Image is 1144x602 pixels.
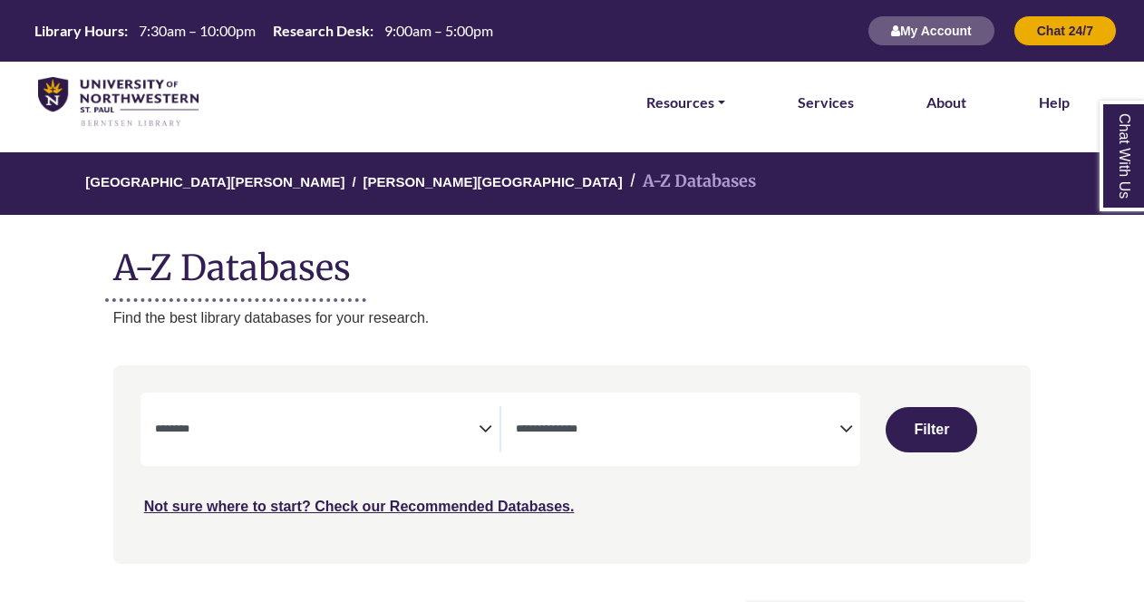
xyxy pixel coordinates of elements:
img: library_home [38,77,199,128]
span: 9:00am – 5:00pm [384,22,493,39]
a: [PERSON_NAME][GEOGRAPHIC_DATA] [364,171,623,189]
a: About [926,91,966,114]
th: Library Hours: [27,21,129,40]
a: Hours Today [27,21,500,42]
button: Submit for Search Results [886,407,977,452]
table: Hours Today [27,21,500,38]
a: Not sure where to start? Check our Recommended Databases. [144,499,575,514]
li: A-Z Databases [623,169,756,195]
textarea: Search [155,423,479,438]
th: Research Desk: [266,21,374,40]
nav: breadcrumb [113,152,1032,215]
a: Services [798,91,854,114]
a: My Account [868,23,995,38]
button: Chat 24/7 [1013,15,1117,46]
button: My Account [868,15,995,46]
textarea: Search [516,423,839,438]
p: Find the best library databases for your research. [113,306,1032,330]
a: Chat 24/7 [1013,23,1117,38]
a: Help [1039,91,1070,114]
span: 7:30am – 10:00pm [139,22,256,39]
nav: Search filters [113,365,1032,563]
h1: A-Z Databases [113,233,1032,288]
a: [GEOGRAPHIC_DATA][PERSON_NAME] [85,171,344,189]
a: Resources [646,91,725,114]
